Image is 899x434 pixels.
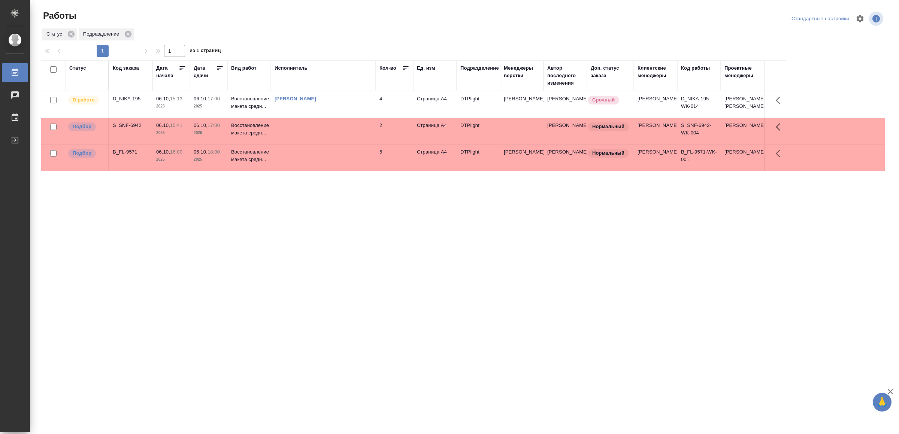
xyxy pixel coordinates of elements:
[638,64,674,79] div: Клиентские менеджеры
[156,129,186,137] p: 2025
[69,64,86,72] div: Статус
[113,122,149,129] div: S_SNF-6942
[113,64,139,72] div: Код заказа
[413,118,457,144] td: Страница А4
[460,64,499,72] div: Подразделение
[190,46,221,57] span: из 1 страниц
[170,122,182,128] p: 15:41
[457,91,500,118] td: DTPlight
[413,145,457,171] td: Страница А4
[67,122,105,132] div: Можно подбирать исполнителей
[194,64,216,79] div: Дата сдачи
[376,91,413,118] td: 4
[869,12,885,26] span: Посмотреть информацию
[547,64,583,87] div: Автор последнего изменения
[156,64,179,79] div: Дата начала
[677,91,721,118] td: D_NIKA-195-WK-014
[73,96,94,104] p: В работе
[156,103,186,110] p: 2025
[544,145,587,171] td: [PERSON_NAME]
[634,91,677,118] td: [PERSON_NAME]
[544,91,587,118] td: [PERSON_NAME]
[504,64,540,79] div: Менеджеры верстки
[208,96,220,101] p: 17:00
[592,149,624,157] p: Нормальный
[504,95,540,103] p: [PERSON_NAME]
[876,394,889,410] span: 🙏
[42,28,77,40] div: Статус
[194,122,208,128] p: 06.10,
[194,129,224,137] p: 2025
[208,122,220,128] p: 17:00
[721,145,764,171] td: [PERSON_NAME]
[231,64,257,72] div: Вид работ
[376,118,413,144] td: 2
[73,149,91,157] p: Подбор
[208,149,220,155] p: 18:00
[194,149,208,155] p: 06.10,
[724,64,760,79] div: Проектные менеджеры
[67,95,105,105] div: Исполнитель выполняет работу
[417,64,435,72] div: Ед. изм
[790,13,851,25] div: split button
[724,95,760,110] p: [PERSON_NAME], [PERSON_NAME]
[504,148,540,156] p: [PERSON_NAME]
[194,96,208,101] p: 06.10,
[156,122,170,128] p: 06.10,
[194,156,224,163] p: 2025
[634,145,677,171] td: [PERSON_NAME]
[379,64,396,72] div: Кол-во
[721,118,764,144] td: [PERSON_NAME]
[592,96,615,104] p: Срочный
[231,148,267,163] p: Восстановление макета средн...
[677,118,721,144] td: S_SNF-6942-WK-004
[83,30,122,38] p: Подразделение
[591,64,630,79] div: Доп. статус заказа
[873,393,892,412] button: 🙏
[231,122,267,137] p: Восстановление макета средн...
[457,145,500,171] td: DTPlight
[41,10,76,22] span: Работы
[113,95,149,103] div: D_NIKA-195
[113,148,149,156] div: B_FL-9571
[771,91,789,109] button: Здесь прячутся важные кнопки
[592,123,624,130] p: Нормальный
[194,103,224,110] p: 2025
[73,123,91,130] p: Подбор
[634,118,677,144] td: [PERSON_NAME]
[156,149,170,155] p: 06.10,
[275,96,316,101] a: [PERSON_NAME]
[46,30,65,38] p: Статус
[275,64,308,72] div: Исполнитель
[457,118,500,144] td: DTPlight
[376,145,413,171] td: 5
[771,118,789,136] button: Здесь прячутся важные кнопки
[170,96,182,101] p: 15:13
[156,156,186,163] p: 2025
[771,145,789,163] button: Здесь прячутся важные кнопки
[413,91,457,118] td: Страница А4
[681,64,710,72] div: Код работы
[231,95,267,110] p: Восстановление макета средн...
[851,10,869,28] span: Настроить таблицу
[677,145,721,171] td: B_FL-9571-WK-001
[156,96,170,101] p: 06.10,
[79,28,134,40] div: Подразделение
[67,148,105,158] div: Можно подбирать исполнителей
[544,118,587,144] td: [PERSON_NAME]
[170,149,182,155] p: 16:00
